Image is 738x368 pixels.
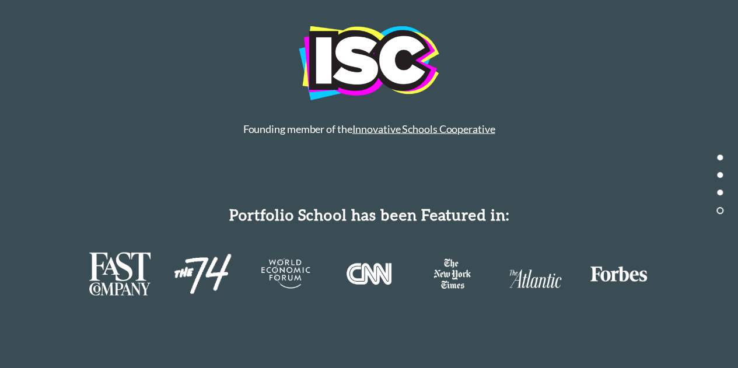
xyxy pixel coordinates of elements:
[422,257,483,290] img: NY Times Logo_white.png
[338,254,400,292] img: CNN logo_white.png
[352,122,495,135] a: Innovative Schools Cooperative
[172,254,233,293] img: The 74 Logo_white.png
[505,260,566,287] img: The_Atlantic_logo_white.png
[256,258,317,289] img: WEF White.png
[588,262,649,285] img: forbes white.png
[89,252,151,295] img: Fast Co Logo_white.png
[89,120,649,137] p: Founding member of the
[229,205,509,223] strong: Portfolio School has been Featured in:
[282,26,456,100] img: ISC Logo-04.png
